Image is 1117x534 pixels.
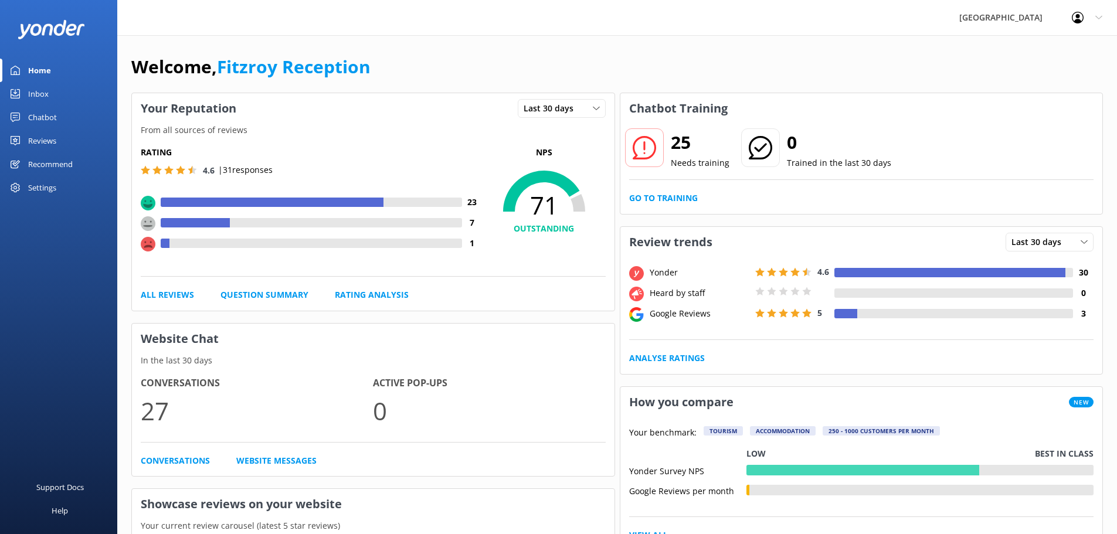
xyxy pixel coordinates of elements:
p: Your benchmark: [629,426,697,440]
p: Low [746,447,766,460]
h4: 7 [462,216,483,229]
div: Help [52,499,68,522]
span: Last 30 days [524,102,580,115]
h4: 0 [1073,287,1094,300]
a: Fitzroy Reception [217,55,371,79]
div: Chatbot [28,106,57,129]
h4: Active Pop-ups [373,376,605,391]
p: Trained in the last 30 days [787,157,891,169]
p: | 31 responses [218,164,273,176]
h3: Showcase reviews on your website [132,489,614,519]
div: Home [28,59,51,82]
h4: OUTSTANDING [483,222,606,235]
h3: Review trends [620,227,721,257]
h3: Your Reputation [132,93,245,124]
h4: 23 [462,196,483,209]
div: Yonder Survey NPS [629,465,746,475]
img: yonder-white-logo.png [18,20,85,39]
h2: 0 [787,128,891,157]
div: Tourism [704,426,743,436]
span: 71 [483,191,606,220]
span: 5 [817,307,822,318]
div: Accommodation [750,426,816,436]
div: Settings [28,176,56,199]
div: 250 - 1000 customers per month [823,426,940,436]
span: Last 30 days [1011,236,1068,249]
span: 4.6 [203,165,215,176]
div: Heard by staff [647,287,752,300]
p: Best in class [1035,447,1094,460]
a: Question Summary [220,288,308,301]
p: From all sources of reviews [132,124,614,137]
p: Your current review carousel (latest 5 star reviews) [132,519,614,532]
div: Inbox [28,82,49,106]
span: 4.6 [817,266,829,277]
h4: 3 [1073,307,1094,320]
a: Analyse Ratings [629,352,705,365]
p: 27 [141,391,373,430]
h3: How you compare [620,387,742,417]
a: All Reviews [141,288,194,301]
h4: Conversations [141,376,373,391]
h4: 1 [462,237,483,250]
div: Google Reviews per month [629,485,746,495]
a: Conversations [141,454,210,467]
p: In the last 30 days [132,354,614,367]
h4: 30 [1073,266,1094,279]
a: Go to Training [629,192,698,205]
div: Google Reviews [647,307,752,320]
div: Recommend [28,152,73,176]
a: Rating Analysis [335,288,409,301]
div: Support Docs [36,475,84,499]
div: Yonder [647,266,752,279]
div: Reviews [28,129,56,152]
h1: Welcome, [131,53,371,81]
p: NPS [483,146,606,159]
a: Website Messages [236,454,317,467]
p: 0 [373,391,605,430]
h3: Chatbot Training [620,93,736,124]
h2: 25 [671,128,729,157]
p: Needs training [671,157,729,169]
h3: Website Chat [132,324,614,354]
span: New [1069,397,1094,407]
h5: Rating [141,146,483,159]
